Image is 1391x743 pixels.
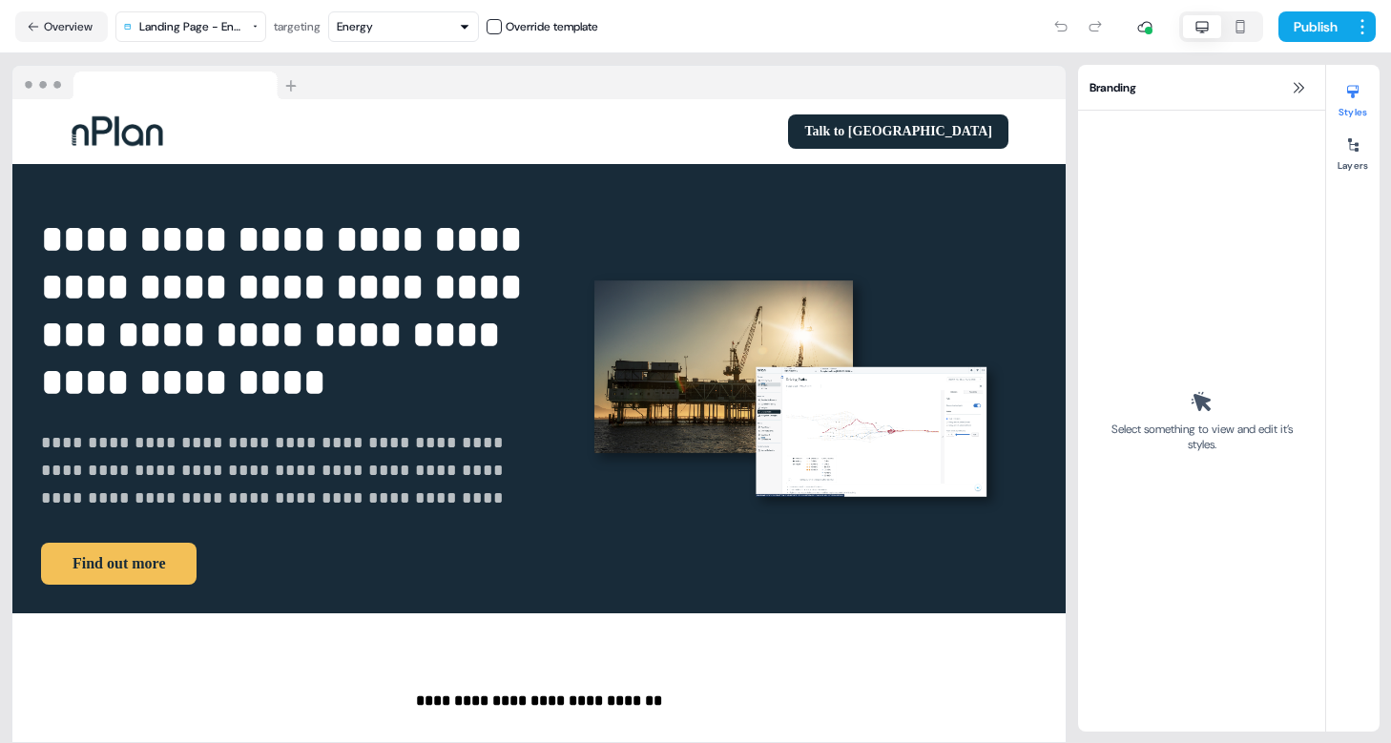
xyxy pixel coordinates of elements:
button: Publish [1278,11,1349,42]
img: Browser topbar [12,66,305,100]
button: Layers [1326,130,1380,172]
div: Override template [506,17,598,36]
button: Styles [1326,76,1380,118]
div: Select something to view and edit it’s styles. [1105,422,1298,452]
div: Landing Page - Energy - Insights Pro - [DATE] [139,17,245,36]
div: Energy [337,17,373,36]
div: Branding [1078,65,1325,111]
button: Talk to [GEOGRAPHIC_DATA] [788,114,1008,149]
div: Find out more [41,543,534,585]
button: Find out more [41,543,197,585]
img: Image [544,250,1037,527]
button: Energy [328,11,479,42]
div: Talk to [GEOGRAPHIC_DATA] [547,114,1008,149]
div: targeting [274,17,321,36]
button: Overview [15,11,108,42]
